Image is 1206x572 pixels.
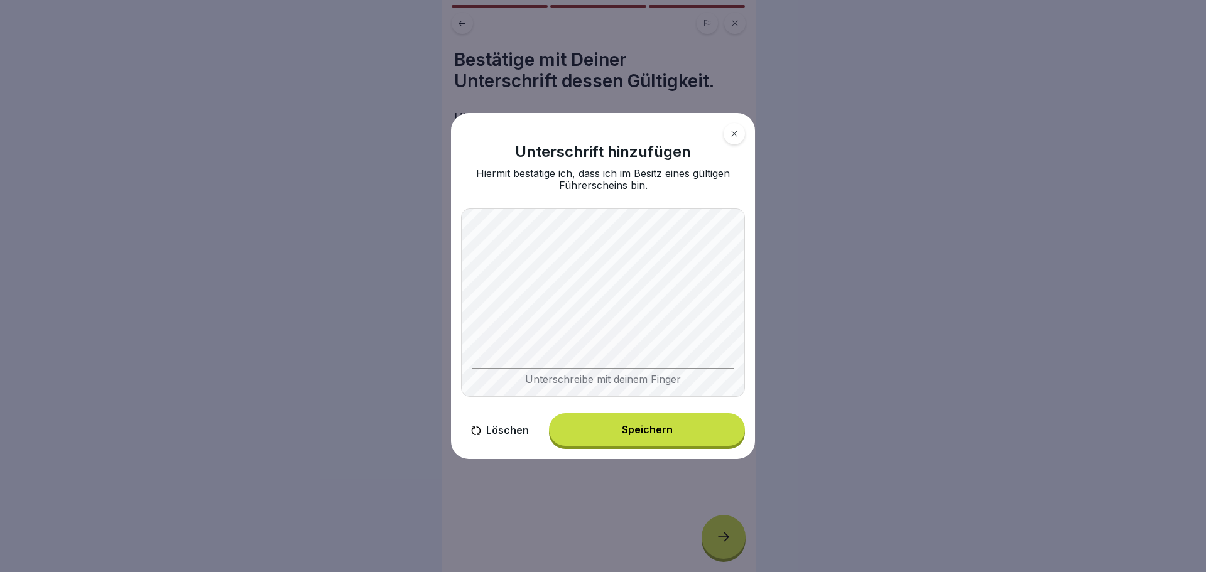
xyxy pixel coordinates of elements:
[622,424,673,435] div: Speichern
[515,143,691,161] h1: Unterschrift hinzufügen
[461,168,745,192] div: Hiermit bestätige ich, dass ich im Besitz eines gültigen Führerscheins bin.
[549,413,745,446] button: Speichern
[461,413,539,449] button: Löschen
[472,368,734,386] div: Unterschreibe mit deinem Finger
